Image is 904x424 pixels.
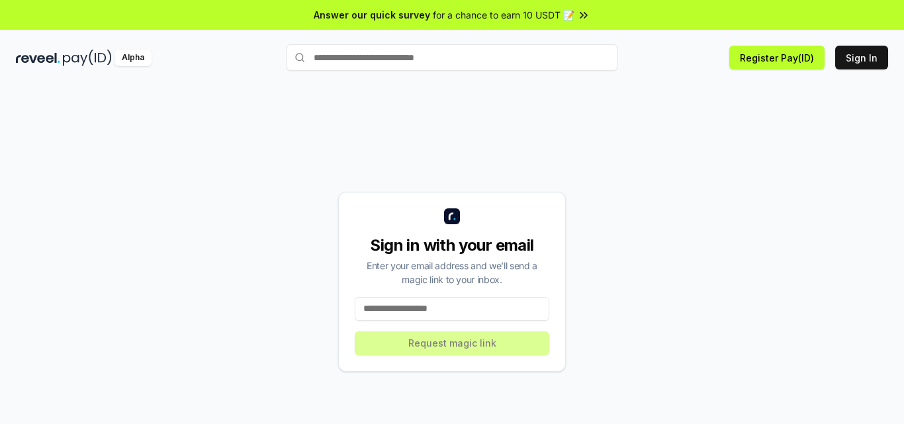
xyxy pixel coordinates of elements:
div: Enter your email address and we’ll send a magic link to your inbox. [355,259,549,286]
div: Sign in with your email [355,235,549,256]
div: Alpha [114,50,152,66]
img: reveel_dark [16,50,60,66]
button: Sign In [835,46,888,69]
button: Register Pay(ID) [729,46,825,69]
span: for a chance to earn 10 USDT 📝 [433,8,574,22]
img: logo_small [444,208,460,224]
img: pay_id [63,50,112,66]
span: Answer our quick survey [314,8,430,22]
